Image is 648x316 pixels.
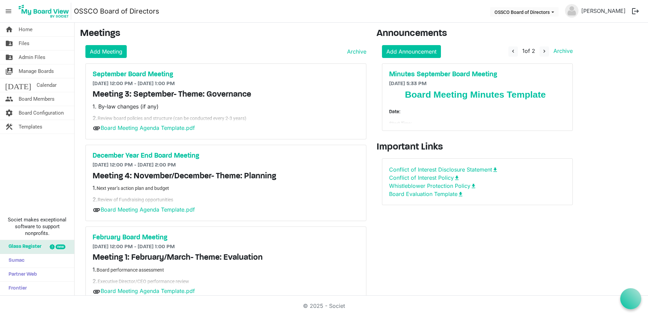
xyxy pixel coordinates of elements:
a: February Board Meeting [93,234,359,242]
span: home [5,23,13,36]
a: Board Meeting Agenda Template.pdf [101,124,195,131]
span: Frontier [5,282,27,295]
span: menu [2,5,15,18]
h6: [DATE] 12:00 PM - [DATE] 1:00 PM [93,244,359,250]
span: attachment [93,206,101,214]
span: 1 [522,47,525,54]
a: Add Announcement [382,45,441,58]
a: December Year End Board Meeting [93,152,359,160]
a: Archive [551,47,573,54]
span: switch_account [5,64,13,78]
span: Partner Web [5,268,37,281]
span: Files [19,37,29,50]
div: new [56,244,65,249]
span: Board Members [19,92,55,106]
span: Next year’s action plan and budget [97,185,169,191]
p: 2. [93,277,359,285]
span: Executive Director/CEO performance review [98,279,189,284]
span: Templates [19,120,42,134]
button: OSSCO Board of Directors dropdownbutton [490,7,559,17]
span: Societ makes exceptional software to support nonprofits. [3,216,71,237]
a: Board Meeting Agenda Template.pdf [101,206,195,213]
h4: Meeting 3: September- Theme: Governance [93,90,359,100]
h3: Meetings [80,28,366,40]
span: construction [5,120,13,134]
h4: Meeting 4: November/December- Theme: Planning [93,172,359,181]
span: attachment [93,288,101,296]
span: Start Time: [389,121,412,126]
a: Whistleblower Protection Policydownload [389,182,477,189]
p: 2. [93,195,359,203]
a: [PERSON_NAME] [579,4,628,18]
a: My Board View Logo [17,3,74,20]
p: 1. By-law changes (if any) [93,102,359,111]
a: September Board Meeting [93,71,359,79]
span: download [454,175,460,181]
span: Calendar [37,78,57,92]
p: 2. [93,114,359,122]
span: Board Configuration [19,106,64,120]
span: folder_shared [5,51,13,64]
button: navigate_next [540,46,549,57]
span: Review of Fundraising opportunities [98,197,173,202]
h3: Announcements [377,28,578,40]
a: Board Evaluation Templatedownload [389,191,464,197]
span: people [5,92,13,106]
span: [DATE] [5,78,31,92]
span: Admin Files [19,51,45,64]
a: Archive [344,47,366,56]
span: Home [19,23,33,36]
span: navigate_next [541,48,547,54]
a: OSSCO Board of Directors [74,4,159,18]
span: attachment [93,124,101,132]
p: 1. [93,184,359,192]
a: Conflict of Interest Policydownload [389,174,460,181]
span: Board performance assessment [97,267,164,273]
p: 1. [93,265,359,274]
a: Add Meeting [85,45,127,58]
span: Review board policies and structure (can be conducted every 2-3 years) [98,116,246,121]
span: Manage Boards [19,64,54,78]
a: Conflict of Interest Disclosure Statementdownload [389,166,498,173]
span: download [470,183,477,189]
a: Board Meeting Agenda Template.pdf [101,288,195,294]
button: logout [628,4,643,18]
span: Template [507,90,546,100]
span: download [458,191,464,197]
span: download [492,167,498,173]
span: navigate_before [510,48,516,54]
span: settings [5,106,13,120]
span: folder_shared [5,37,13,50]
a: Minutes September Board Meeting [389,71,566,79]
span: Glass Register [5,240,41,254]
h6: [DATE] 12:00 PM - [DATE] 2:00 PM [93,162,359,169]
span: Sumac [5,254,24,268]
img: My Board View Logo [17,3,71,20]
a: © 2025 - Societ [303,302,345,309]
span: [DATE] 5:33 PM [389,81,427,86]
button: navigate_before [508,46,518,57]
h6: [DATE] 12:00 PM - [DATE] 1:00 PM [93,81,359,87]
span: of 2 [522,47,535,54]
img: no-profile-picture.svg [565,4,579,18]
h3: Important Links [377,142,578,153]
span: Board Meeting Minutes [405,90,546,100]
span: Date: [389,110,400,115]
h4: Meeting 1: February/March- Theme: Evaluation [93,253,359,263]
